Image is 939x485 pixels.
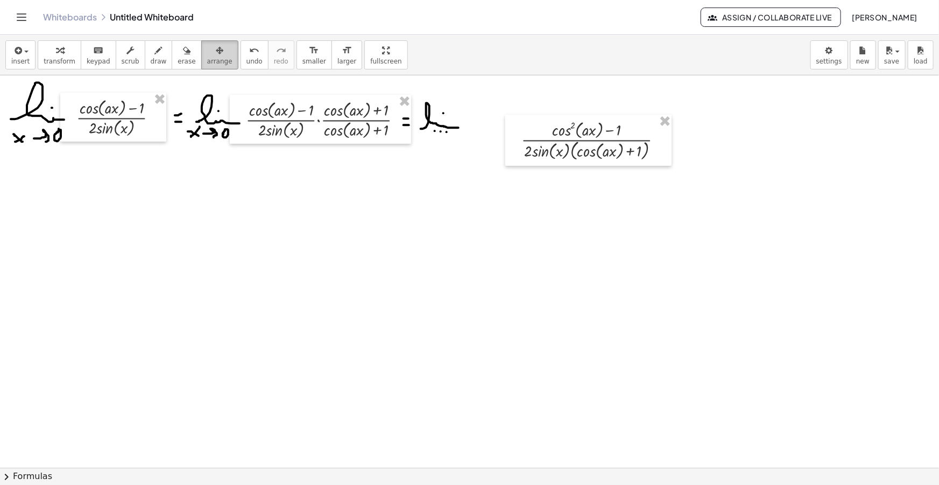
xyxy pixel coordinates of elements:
[852,12,917,22] span: [PERSON_NAME]
[843,8,926,27] button: [PERSON_NAME]
[364,40,407,69] button: fullscreen
[178,58,195,65] span: erase
[370,58,401,65] span: fullscreen
[302,58,326,65] span: smaller
[116,40,145,69] button: scrub
[13,9,30,26] button: Toggle navigation
[810,40,848,69] button: settings
[44,58,75,65] span: transform
[878,40,906,69] button: save
[850,40,876,69] button: new
[276,44,286,57] i: redo
[342,44,352,57] i: format_size
[296,40,332,69] button: format_sizesmaller
[249,44,259,57] i: undo
[246,58,263,65] span: undo
[274,58,288,65] span: redo
[5,40,36,69] button: insert
[122,58,139,65] span: scrub
[816,58,842,65] span: settings
[241,40,269,69] button: undoundo
[201,40,238,69] button: arrange
[331,40,362,69] button: format_sizelarger
[43,12,97,23] a: Whiteboards
[11,58,30,65] span: insert
[38,40,81,69] button: transform
[93,44,103,57] i: keyboard
[856,58,870,65] span: new
[309,44,319,57] i: format_size
[884,58,899,65] span: save
[701,8,841,27] button: Assign / Collaborate Live
[908,40,934,69] button: load
[172,40,201,69] button: erase
[710,12,832,22] span: Assign / Collaborate Live
[914,58,928,65] span: load
[87,58,110,65] span: keypad
[151,58,167,65] span: draw
[337,58,356,65] span: larger
[81,40,116,69] button: keyboardkeypad
[268,40,294,69] button: redoredo
[145,40,173,69] button: draw
[207,58,232,65] span: arrange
